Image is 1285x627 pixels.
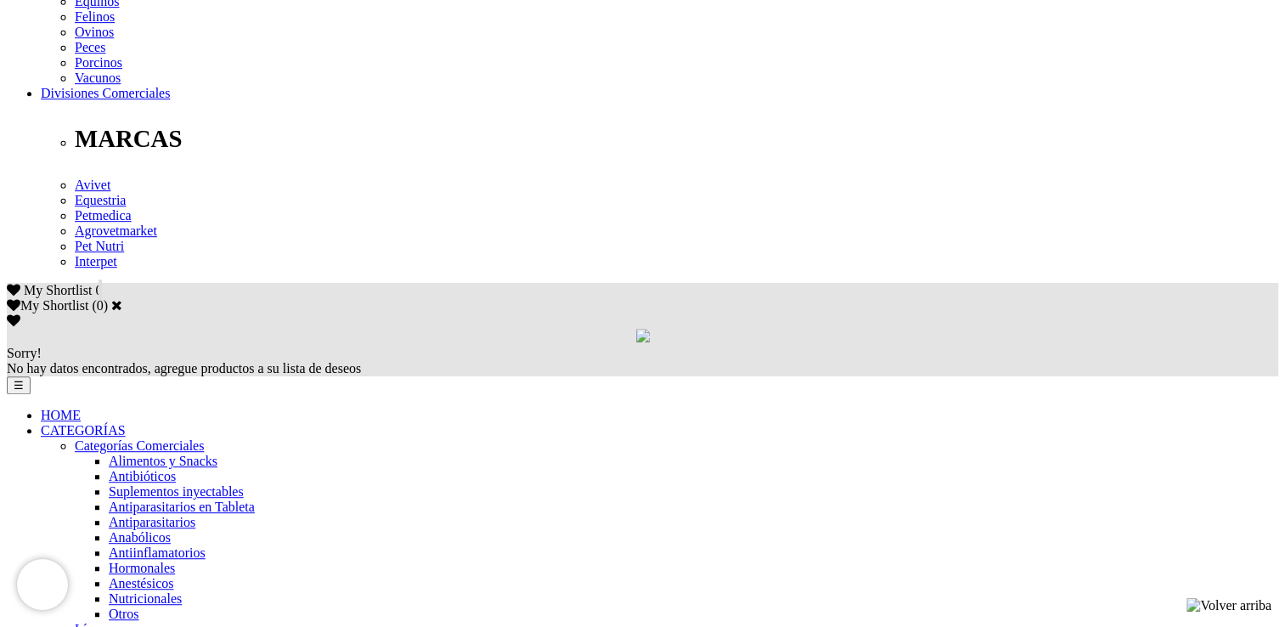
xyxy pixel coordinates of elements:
a: Nutricionales [109,591,182,606]
div: No hay datos encontrados, agregue productos a su lista de deseos [7,346,1278,376]
span: 0 [95,283,102,297]
a: Antiparasitarios en Tableta [109,500,255,514]
label: My Shortlist [7,298,88,313]
span: ( ) [92,298,108,313]
a: Ovinos [75,25,114,39]
a: Interpet [75,254,117,268]
a: Antiparasitarios [109,515,195,529]
a: Petmedica [75,208,132,223]
label: 0 [97,298,104,313]
span: Sorry! [7,346,42,360]
a: Antibióticos [109,469,176,483]
p: MARCAS [75,125,1278,153]
span: My Shortlist [24,283,92,297]
button: ☰ [7,376,31,394]
img: Volver arriba [1186,598,1271,613]
a: Suplementos inyectables [109,484,244,499]
a: Porcinos [75,55,122,70]
a: Otros [109,607,139,621]
a: Antiinflamatorios [109,545,206,560]
a: Categorías Comerciales [75,438,204,453]
a: Anabólicos [109,530,171,545]
img: loading.gif [636,329,650,342]
a: Peces [75,40,105,54]
a: Avivet [75,178,110,192]
a: Cerrar [111,298,122,312]
a: Alimentos y Snacks [109,454,217,468]
a: CATEGORÍAS [41,423,126,438]
a: Vacunos [75,71,121,85]
a: Pet Nutri [75,239,124,253]
a: Agrovetmarket [75,223,157,238]
iframe: Brevo live chat [17,559,68,610]
a: Equestria [75,193,126,207]
a: Divisiones Comerciales [41,86,170,100]
a: HOME [41,408,81,422]
a: Anestésicos [109,576,173,590]
a: Felinos [75,9,115,24]
a: Hormonales [109,561,175,575]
